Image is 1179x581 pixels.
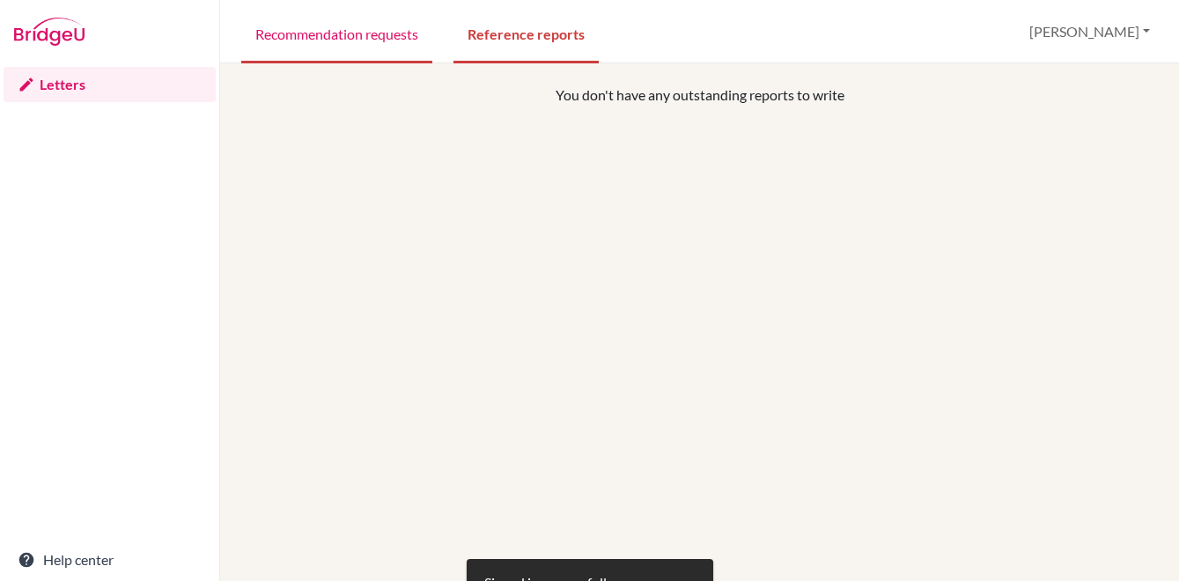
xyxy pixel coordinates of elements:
[1021,15,1158,48] button: [PERSON_NAME]
[4,67,216,102] a: Letters
[241,3,432,63] a: Recommendation requests
[331,85,1069,106] p: You don't have any outstanding reports to write
[453,3,599,63] a: Reference reports
[4,542,216,577] a: Help center
[14,18,85,46] img: Bridge-U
